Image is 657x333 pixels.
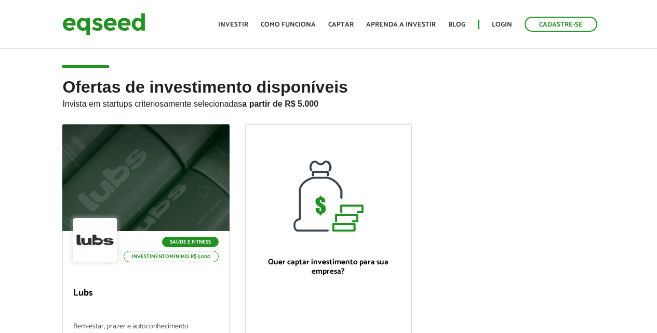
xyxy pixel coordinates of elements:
[218,21,248,28] a: Investir
[124,251,219,262] p: Investimento mínimo: R$ 5.000
[62,78,594,124] h2: Ofertas de investimento disponíveis
[261,21,316,28] a: Como funciona
[73,288,218,299] p: Lubs
[525,17,597,32] a: Cadastre-se
[162,237,219,247] p: Saúde e Fitness
[242,99,318,108] strong: a partir de R$ 5.000
[492,21,512,28] a: Login
[62,10,145,38] img: EqSeed
[62,96,594,109] p: Invista em startups criteriosamente selecionadas
[366,21,436,28] a: Aprenda a investir
[448,21,465,28] a: Blog
[256,258,401,276] p: Quer captar investimento para sua empresa?
[328,21,354,28] a: Captar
